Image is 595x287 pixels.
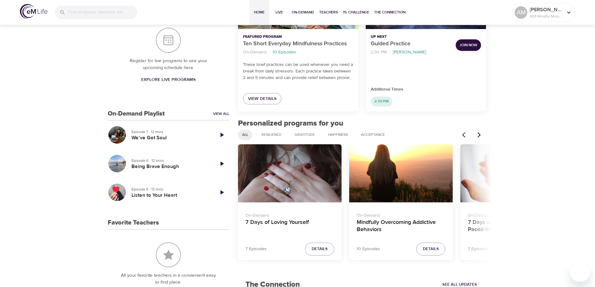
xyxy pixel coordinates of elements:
[156,28,181,53] img: Your Live Schedule
[371,86,481,93] p: Additional Times
[131,129,209,135] p: Episode 7 · 12 mins
[357,210,445,219] p: On-Demand
[214,127,229,142] a: Play Episode
[459,42,477,48] span: Join Now
[248,95,276,103] span: View Details
[459,128,472,142] button: Previous items
[131,158,209,163] p: Episode 6 · 12 mins
[290,130,319,140] div: Gratitude
[108,154,126,173] button: Being Brave Enough
[468,210,557,219] p: On-Demand
[374,9,405,16] span: The Connection
[371,96,392,106] div: 2:30 PM
[214,156,229,171] a: Play Episode
[238,119,486,128] h2: Personalized programs for you
[371,40,451,48] p: Guided Practice
[324,132,352,137] span: Happiness
[243,34,353,40] p: Featured Program
[530,6,563,13] p: [PERSON_NAME]
[371,48,451,57] nav: breadcrumb
[20,4,47,19] img: logo
[273,49,296,56] p: 10 Episodes
[460,144,564,203] button: 7 Days of Slowing Down in a Fast-Paced World
[292,9,314,16] span: On-Demand
[245,219,334,234] h4: 7 Days of Loving Yourself
[243,93,281,105] a: View Details
[371,99,392,104] span: 2:30 PM
[131,186,209,192] p: Episode 5 · 13 mins
[343,9,369,16] span: 1% Challenge
[305,243,334,255] button: Details
[423,245,439,253] span: Details
[324,130,352,140] div: Happiness
[472,128,486,142] button: Next items
[357,132,389,137] span: Acceptance
[357,219,445,234] h4: Mindfully Overcoming Addictive Behaviors
[468,219,557,234] h4: 7 Days of Slowing Down in a Fast-Paced World
[243,62,353,81] p: These brief practices can be used whenever you need a break from daily stressors. Each practice t...
[349,144,453,203] button: Mindfully Overcoming Addictive Behaviors
[319,9,338,16] span: Teachers
[243,48,353,57] nav: breadcrumb
[141,76,196,84] span: Explore Live Programs
[357,130,389,140] div: Acceptance
[131,192,209,199] h5: Listen to Your Heart
[131,163,209,170] h5: Being Brave Enough
[257,130,285,140] div: Resilience
[416,243,445,255] button: Details
[68,6,137,19] input: Find programs, teachers, etc...
[371,34,451,40] p: Up Next
[258,132,285,137] span: Resilience
[131,135,209,141] h5: We've Got Soul
[245,246,267,252] p: 7 Episodes
[214,185,229,200] a: Play Episode
[468,246,489,252] p: 7 Episodes
[272,9,287,16] span: Live
[108,110,165,117] h3: On-Demand Playlist
[238,130,252,140] div: All
[389,48,390,57] li: ·
[156,242,181,267] img: Favorite Teachers
[357,246,380,252] p: 10 Episodes
[269,48,270,57] li: ·
[291,132,319,137] span: Gratitude
[108,219,159,226] h3: Favorite Teachers
[456,39,481,51] button: Join Now
[245,210,334,219] p: On-Demand
[243,40,353,48] p: Ten Short Everyday Mindfulness Practices
[243,49,266,56] p: On-Demand
[570,262,590,282] iframe: Button to launch messaging window
[238,144,342,203] button: 7 Days of Loving Yourself
[120,272,217,286] p: All your favorite teachers in a convienient easy to find place.
[312,245,328,253] span: Details
[108,183,126,202] button: Listen to Your Heart
[238,132,252,137] span: All
[108,126,126,144] button: We've Got Soul
[139,74,198,86] a: Explore Live Programs
[393,49,426,56] p: [PERSON_NAME]
[120,57,217,72] p: Register for live programs to see your upcoming schedule here.
[530,13,563,19] p: 905 Mindful Minutes
[515,6,527,19] div: AM
[371,49,387,56] p: 2:30 PM
[213,111,229,116] a: View All
[252,9,267,16] span: Home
